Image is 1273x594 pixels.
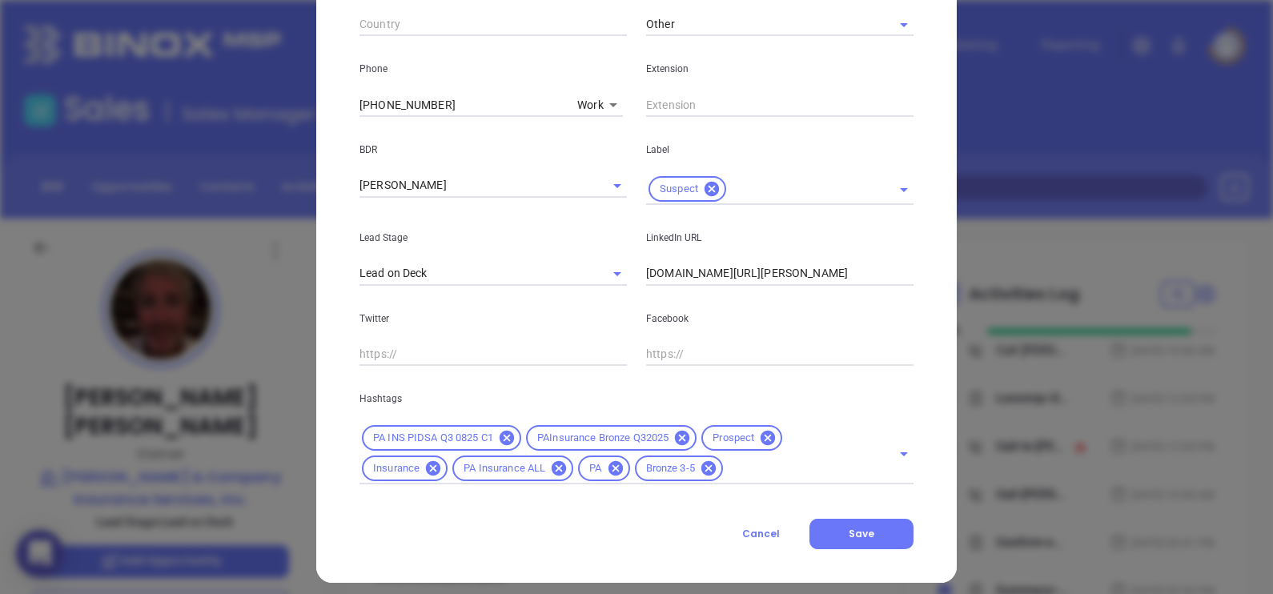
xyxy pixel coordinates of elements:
[893,14,915,36] button: Open
[359,310,627,327] p: Twitter
[646,229,914,247] p: LinkedIn URL
[636,462,705,476] span: Bronze 3-5
[362,456,448,481] div: Insurance
[606,263,628,285] button: Open
[646,141,914,159] p: Label
[526,425,697,451] div: PAInsurance Bronze Q32025
[528,431,678,445] span: PAInsurance Bronze Q32025
[359,229,627,247] p: Lead Stage
[452,456,573,481] div: PA Insurance ALL
[363,431,503,445] span: PA INS PIDSA Q3 0825 C1
[606,175,628,197] button: Open
[701,425,782,451] div: Prospect
[849,527,874,540] span: Save
[809,519,914,549] button: Save
[649,176,726,202] div: Suspect
[742,527,780,540] span: Cancel
[363,462,429,476] span: Insurance
[646,60,914,78] p: Extension
[359,93,571,117] input: Phone
[646,343,914,367] input: https://
[359,343,627,367] input: https://
[359,141,627,159] p: BDR
[359,390,914,407] p: Hashtags
[713,519,809,549] button: Cancel
[893,443,915,465] button: Open
[893,179,915,201] button: Open
[635,456,723,481] div: Bronze 3-5
[578,456,629,481] div: PA
[650,183,708,196] span: Suspect
[646,93,914,117] input: Extension
[454,462,555,476] span: PA Insurance ALL
[359,13,627,37] input: Country
[646,262,914,286] input: https://
[362,425,521,451] div: PA INS PIDSA Q3 0825 C1
[359,60,627,78] p: Phone
[580,462,611,476] span: PA
[703,431,764,445] span: Prospect
[646,310,914,327] p: Facebook
[577,94,623,118] div: Work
